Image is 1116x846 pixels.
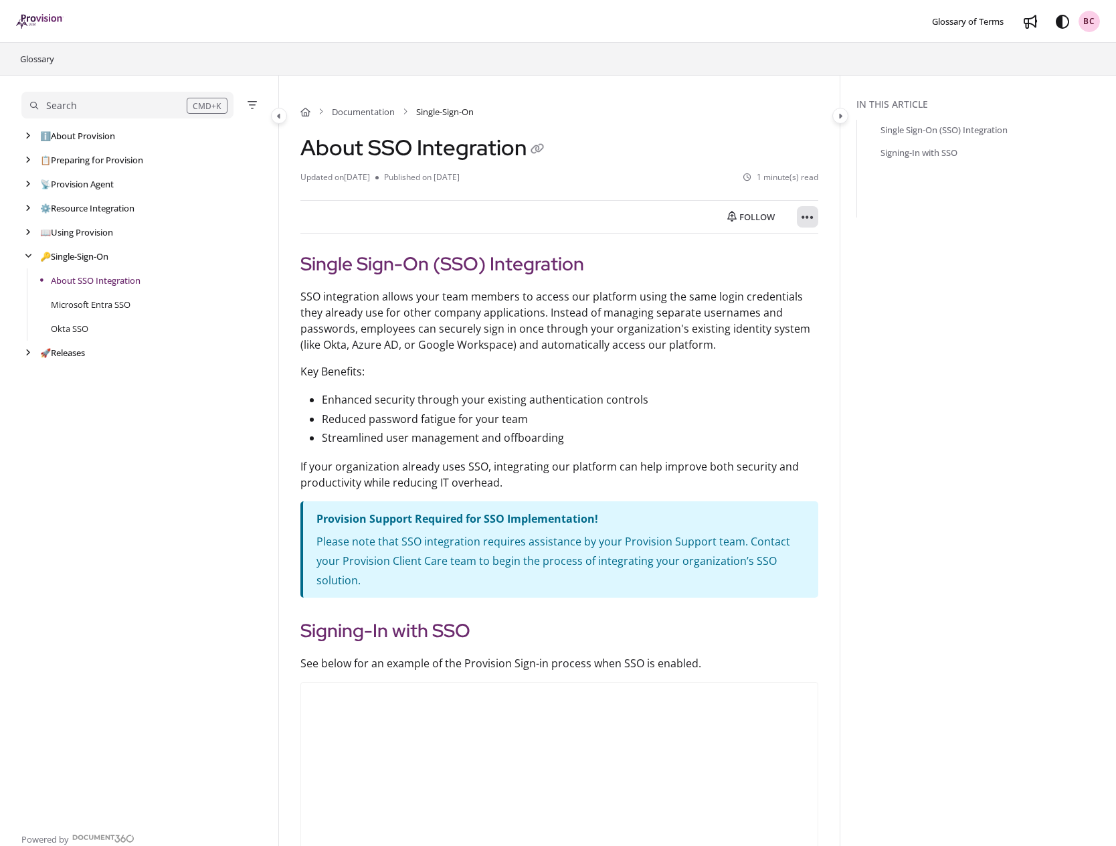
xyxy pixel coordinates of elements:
div: In this article [856,97,1111,112]
p: Key Benefits: [300,363,818,379]
a: Single Sign-On (SSO) Integration [880,123,1008,137]
a: About Provision [40,129,115,143]
a: Single-Sign-On [40,250,108,263]
div: arrow [21,226,35,239]
span: Powered by [21,833,69,846]
a: Signing-In with SSO [880,146,957,159]
a: Project logo [16,14,64,29]
li: Published on [DATE] [375,171,460,184]
span: Single-Sign-On [416,105,474,118]
li: 1 minute(s) read [743,171,818,184]
button: Copy link of About SSO Integration [527,139,548,161]
button: Category toggle [271,108,287,124]
button: Article more options [797,206,818,228]
a: Okta SSO [51,322,88,335]
p: Streamlined user management and offboarding [322,428,818,448]
span: Glossary of Terms [932,15,1004,27]
span: 📖 [40,226,51,238]
li: Updated on [DATE] [300,171,375,184]
a: Documentation [332,105,395,118]
span: ℹ️ [40,130,51,142]
div: Search [46,98,77,113]
span: ⚙️ [40,202,51,214]
h2: Single Sign-On (SSO) Integration [300,250,818,278]
a: Home [300,105,310,118]
p: If your organization already uses SSO, integrating our platform can help improve both security an... [300,458,818,491]
span: 🚀 [40,347,51,359]
a: Microsoft Entra SSO [51,298,130,311]
div: CMD+K [187,98,227,114]
p: Please note that SSO integration requires assistance by your Provision Support team. Contact your... [316,532,805,590]
img: Document360 [72,835,134,843]
a: Resource Integration [40,201,134,215]
a: Powered by Document360 - opens in a new tab [21,830,134,846]
span: BC [1083,15,1095,28]
p: SSO integration allows your team members to access our platform using the same login credentials ... [300,288,818,353]
button: Theme options [1052,11,1073,32]
div: arrow [21,250,35,263]
div: arrow [21,130,35,143]
div: arrow [21,154,35,167]
div: arrow [21,347,35,359]
a: Glossary [19,51,56,67]
span: 📋 [40,154,51,166]
h2: Signing-In with SSO [300,616,818,645]
span: 🔑 [40,250,51,262]
p: Enhanced security through your existing authentication controls [322,390,818,410]
h1: About SSO Integration [300,135,548,161]
button: BC [1079,11,1100,32]
div: arrow [21,178,35,191]
a: About SSO Integration [51,274,141,287]
button: Follow [716,206,786,228]
img: brand logo [16,14,64,29]
span: 📡 [40,178,51,190]
button: Category toggle [832,108,848,124]
strong: Provision Support Required for SSO Implementation! [316,511,598,526]
a: Releases [40,346,85,359]
button: Search [21,92,234,118]
div: arrow [21,202,35,215]
a: Whats new [1020,11,1041,32]
a: Preparing for Provision [40,153,143,167]
a: Provision Agent [40,177,114,191]
a: Using Provision [40,226,113,239]
p: See below for an example of the Provision Sign-in process when SSO is enabled. [300,655,818,671]
button: Filter [244,97,260,113]
p: Reduced password fatigue for your team [322,410,818,429]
